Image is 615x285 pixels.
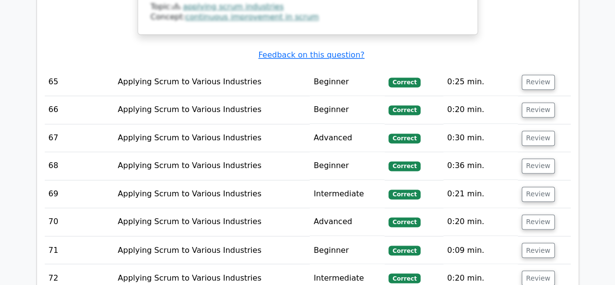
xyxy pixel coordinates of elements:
[443,208,518,236] td: 0:20 min.
[258,50,364,59] a: Feedback on this question?
[310,236,385,264] td: Beginner
[45,236,114,264] td: 71
[45,180,114,208] td: 69
[388,77,420,87] span: Correct
[443,180,518,208] td: 0:21 min.
[388,217,420,227] span: Correct
[45,68,114,96] td: 65
[522,75,555,90] button: Review
[443,96,518,124] td: 0:20 min.
[522,102,555,117] button: Review
[310,68,385,96] td: Beginner
[310,208,385,236] td: Advanced
[443,236,518,264] td: 0:09 min.
[443,152,518,180] td: 0:36 min.
[388,190,420,199] span: Correct
[114,236,310,264] td: Applying Scrum to Various Industries
[443,124,518,152] td: 0:30 min.
[114,180,310,208] td: Applying Scrum to Various Industries
[183,2,283,11] a: applying scrum industries
[114,68,310,96] td: Applying Scrum to Various Industries
[310,152,385,180] td: Beginner
[388,161,420,171] span: Correct
[151,12,465,22] div: Concept:
[388,105,420,115] span: Correct
[522,187,555,202] button: Review
[310,124,385,152] td: Advanced
[522,158,555,173] button: Review
[185,12,319,21] a: continuous improvement in scrum
[310,180,385,208] td: Intermediate
[45,124,114,152] td: 67
[388,133,420,143] span: Correct
[45,152,114,180] td: 68
[45,96,114,124] td: 66
[114,96,310,124] td: Applying Scrum to Various Industries
[45,208,114,236] td: 70
[443,68,518,96] td: 0:25 min.
[522,214,555,229] button: Review
[310,96,385,124] td: Beginner
[114,124,310,152] td: Applying Scrum to Various Industries
[388,246,420,255] span: Correct
[151,2,465,12] div: Topic:
[388,273,420,283] span: Correct
[522,131,555,146] button: Review
[114,208,310,236] td: Applying Scrum to Various Industries
[522,243,555,258] button: Review
[114,152,310,180] td: Applying Scrum to Various Industries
